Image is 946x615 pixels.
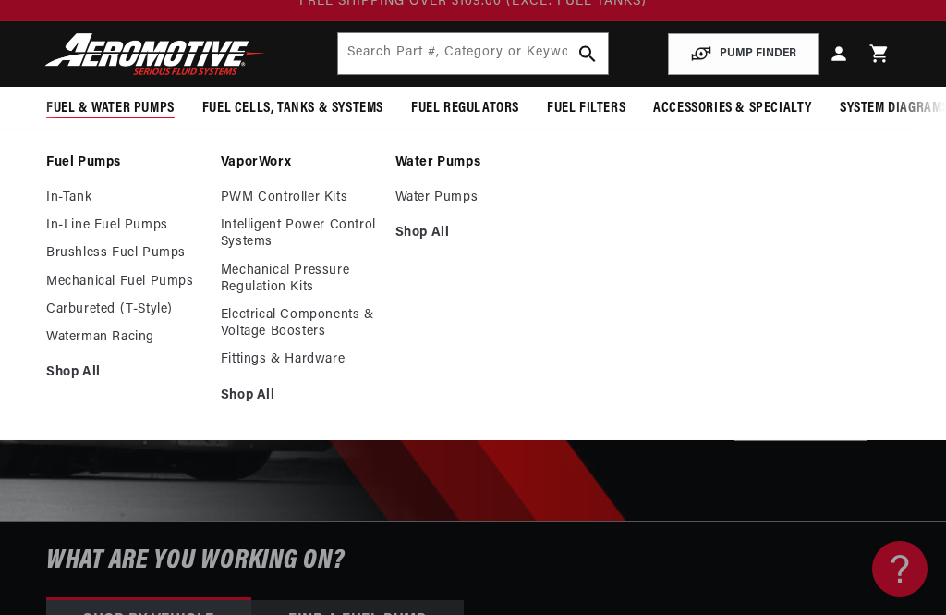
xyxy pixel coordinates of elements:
[46,154,202,171] a: Fuel Pumps
[188,87,397,130] summary: Fuel Cells, Tanks & Systems
[395,225,552,241] a: Shop All
[395,190,552,206] a: Water Pumps
[46,364,202,381] a: Shop All
[567,33,608,74] button: search button
[411,99,519,118] span: Fuel Regulators
[221,263,377,296] a: Mechanical Pressure Regulation Kits
[221,351,377,368] a: Fittings & Hardware
[46,190,202,206] a: In-Tank
[653,99,812,118] span: Accessories & Specialty
[46,217,202,234] a: In-Line Fuel Pumps
[221,307,377,340] a: Electrical Components & Voltage Boosters
[221,387,377,404] a: Shop All
[221,154,377,171] a: VaporWorx
[202,99,383,118] span: Fuel Cells, Tanks & Systems
[221,217,377,251] a: Intelligent Power Control Systems
[395,154,552,171] a: Water Pumps
[46,274,202,290] a: Mechanical Fuel Pumps
[46,301,202,318] a: Carbureted (T-Style)
[668,33,819,75] button: PUMP FINDER
[46,329,202,346] a: Waterman Racing
[533,87,639,130] summary: Fuel Filters
[639,87,826,130] summary: Accessories & Specialty
[32,87,188,130] summary: Fuel & Water Pumps
[221,190,377,206] a: PWM Controller Kits
[547,99,625,118] span: Fuel Filters
[40,32,271,76] img: Aeromotive
[46,99,175,118] span: Fuel & Water Pumps
[397,87,533,130] summary: Fuel Regulators
[46,245,202,262] a: Brushless Fuel Pumps
[338,33,609,74] input: Search by Part Number, Category or Keyword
